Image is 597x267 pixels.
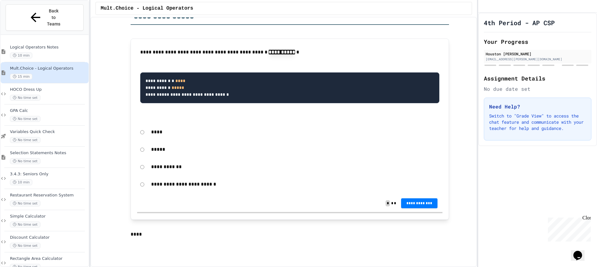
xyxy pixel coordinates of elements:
span: No time set [10,222,40,228]
span: No time set [10,158,40,164]
span: GPA Calc [10,108,87,113]
span: Back to Teams [46,8,61,27]
span: Logical Operators Notes [10,45,87,50]
div: Houston [PERSON_NAME] [486,51,590,57]
span: 15 min [10,74,32,80]
h2: Assignment Details [484,74,591,83]
span: Simple Calculator [10,214,87,219]
span: 3.4.3: Seniors Only [10,172,87,177]
div: No due date set [484,85,591,93]
span: No time set [10,137,40,143]
div: Chat with us now!Close [2,2,43,39]
span: Restaurant Reservation System [10,193,87,198]
span: No time set [10,95,40,101]
span: Mult.Choice - Logical Operators [10,66,87,71]
h2: Your Progress [484,37,591,46]
span: Variables Quick Check [10,129,87,135]
span: No time set [10,116,40,122]
h1: 4th Period - AP CSP [484,18,555,27]
span: Mult.Choice - Logical Operators [101,5,193,12]
p: Switch to "Grade View" to access the chat feature and communicate with your teacher for help and ... [489,113,586,131]
div: [EMAIL_ADDRESS][PERSON_NAME][DOMAIN_NAME] [486,57,590,62]
span: HOCO Dress Up [10,87,87,92]
iframe: chat widget [571,242,591,261]
span: 10 min [10,179,32,185]
h3: Need Help? [489,103,586,110]
span: Discount Calculator [10,235,87,240]
button: Back to Teams [6,4,84,31]
span: No time set [10,243,40,249]
span: No time set [10,200,40,206]
span: 10 min [10,53,32,58]
iframe: chat widget [545,215,591,242]
span: Rectangle Area Calculator [10,256,87,261]
span: Selection Statements Notes [10,150,87,156]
